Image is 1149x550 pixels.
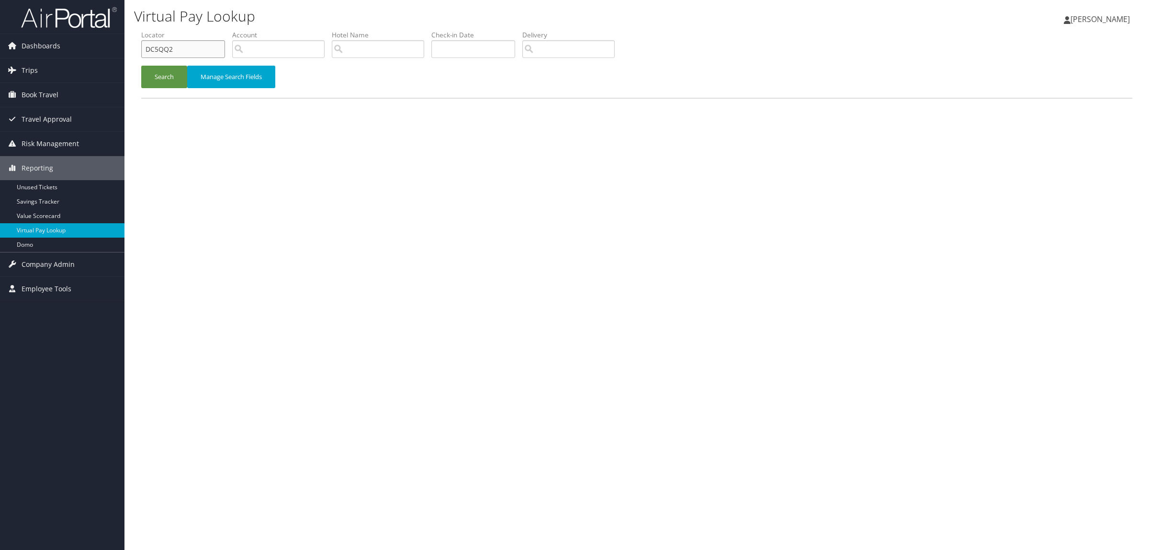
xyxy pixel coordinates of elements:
span: Book Travel [22,83,58,107]
img: airportal-logo.png [21,6,117,29]
a: [PERSON_NAME] [1064,5,1139,34]
span: Trips [22,58,38,82]
span: [PERSON_NAME] [1070,14,1130,24]
label: Hotel Name [332,30,431,40]
label: Locator [141,30,232,40]
button: Manage Search Fields [187,66,275,88]
span: Employee Tools [22,277,71,301]
span: Travel Approval [22,107,72,131]
span: Reporting [22,156,53,180]
h1: Virtual Pay Lookup [134,6,804,26]
span: Company Admin [22,252,75,276]
button: Search [141,66,187,88]
span: Dashboards [22,34,60,58]
span: Risk Management [22,132,79,156]
label: Delivery [522,30,622,40]
label: Check-in Date [431,30,522,40]
label: Account [232,30,332,40]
